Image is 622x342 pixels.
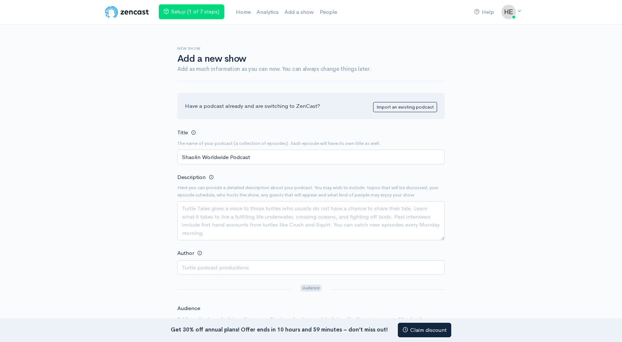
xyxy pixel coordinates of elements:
label: Audience [177,304,200,313]
a: Claim discount [398,323,451,338]
label: Description [177,173,206,182]
img: ZenCast Logo [104,5,150,19]
a: Add a show [282,4,317,20]
small: The name of your podcast (a collection of episodes). Each episode will have its own title as well. [177,140,445,147]
a: People [317,4,340,20]
input: Turtle podcast productions [177,260,445,275]
small: Here you can provide a detailed description about your podcast. You may wish to include: topics t... [177,184,445,198]
a: Analytics [254,4,282,20]
h4: Add as much information as you can now. You can always change things later. [177,66,445,72]
strong: Get 30% off annual plans! Offer ends in 10 hours and 59 minutes – don’t miss out! [171,326,388,333]
small: Public podcasts can be listened by anyone. Private podcasts can only be listened by those given a... [177,315,445,330]
label: Title [177,129,188,137]
a: Home [233,4,254,20]
span: Audience [300,285,322,292]
input: Turtle Tales [177,150,445,164]
a: Setup (1 of 7 steps) [159,4,224,19]
h1: Add a new show [177,54,445,64]
a: Import an existing podcast [373,102,437,113]
img: ... [501,5,516,19]
a: Help [471,4,497,20]
h6: New show [177,46,445,50]
div: Have a podcast already and are switching to ZenCast? [177,93,445,119]
label: Author [177,249,194,257]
